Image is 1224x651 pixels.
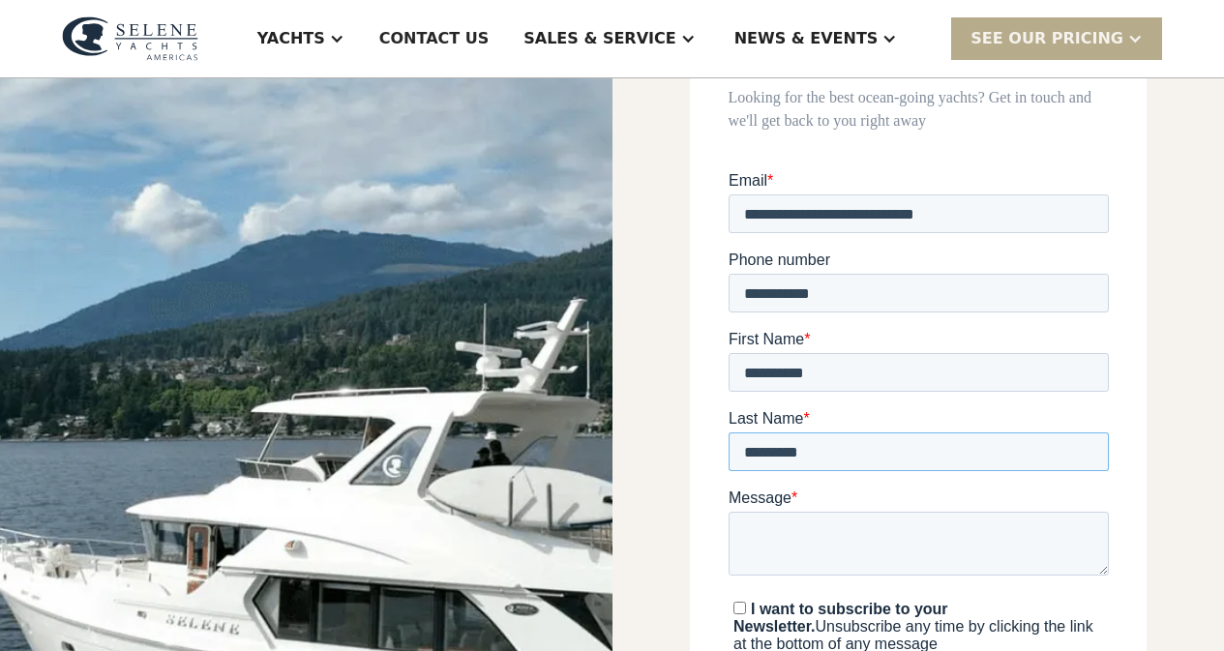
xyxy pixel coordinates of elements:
div: Looking for the best ocean-going yachts? Get in touch and we'll get back to you right away [729,86,1109,133]
div: SEE Our Pricing [970,27,1123,50]
div: Yachts [257,27,325,50]
div: Contact US [379,27,490,50]
img: logo [62,16,198,61]
div: SEE Our Pricing [951,17,1162,59]
div: Sales & Service [523,27,675,50]
div: News & EVENTS [734,27,879,50]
